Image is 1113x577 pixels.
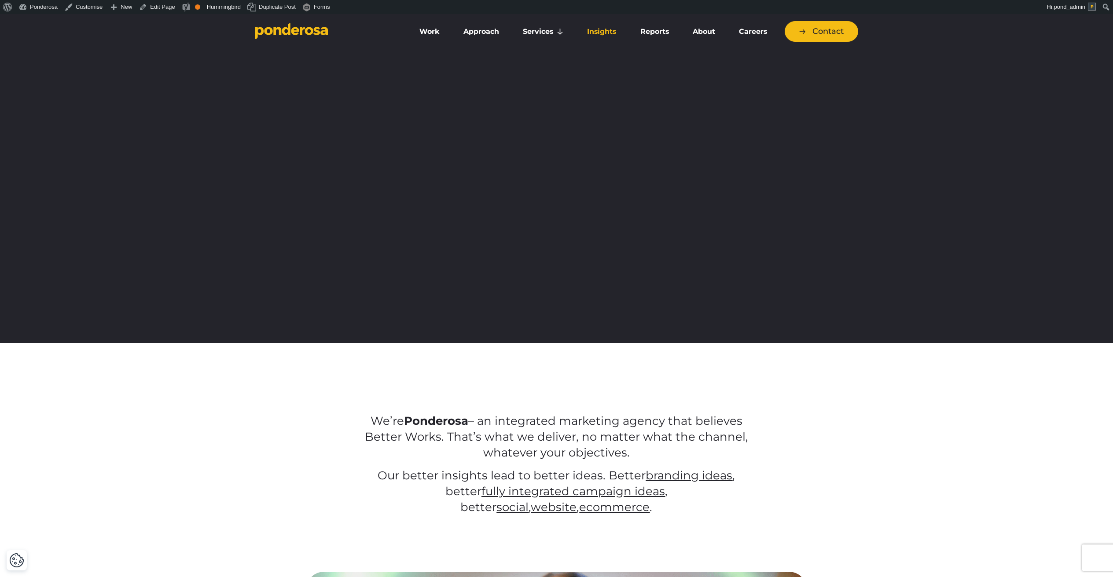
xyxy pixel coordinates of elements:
a: Go to homepage [255,23,396,40]
a: social [496,500,529,514]
a: branding ideas [646,468,732,482]
a: Services [513,22,573,41]
a: ecommerce [579,500,650,514]
button: Cookie Settings [9,553,24,568]
a: Contact [785,21,858,42]
a: Insights [577,22,626,41]
p: Our better insights lead to better ideas. Better , better , better , , . [358,468,755,515]
p: We’re – an integrated marketing agency that believes Better Works. That’s what we deliver, no mat... [358,413,755,461]
strong: Ponderosa [404,414,468,428]
a: fully integrated campaign ideas [481,484,665,498]
a: website [531,500,577,514]
div: OK [195,4,200,10]
span: pond_admin [1054,4,1085,10]
a: Careers [729,22,777,41]
a: Work [409,22,450,41]
img: Revisit consent button [9,553,24,568]
a: Approach [453,22,509,41]
a: About [683,22,725,41]
a: Reports [630,22,679,41]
